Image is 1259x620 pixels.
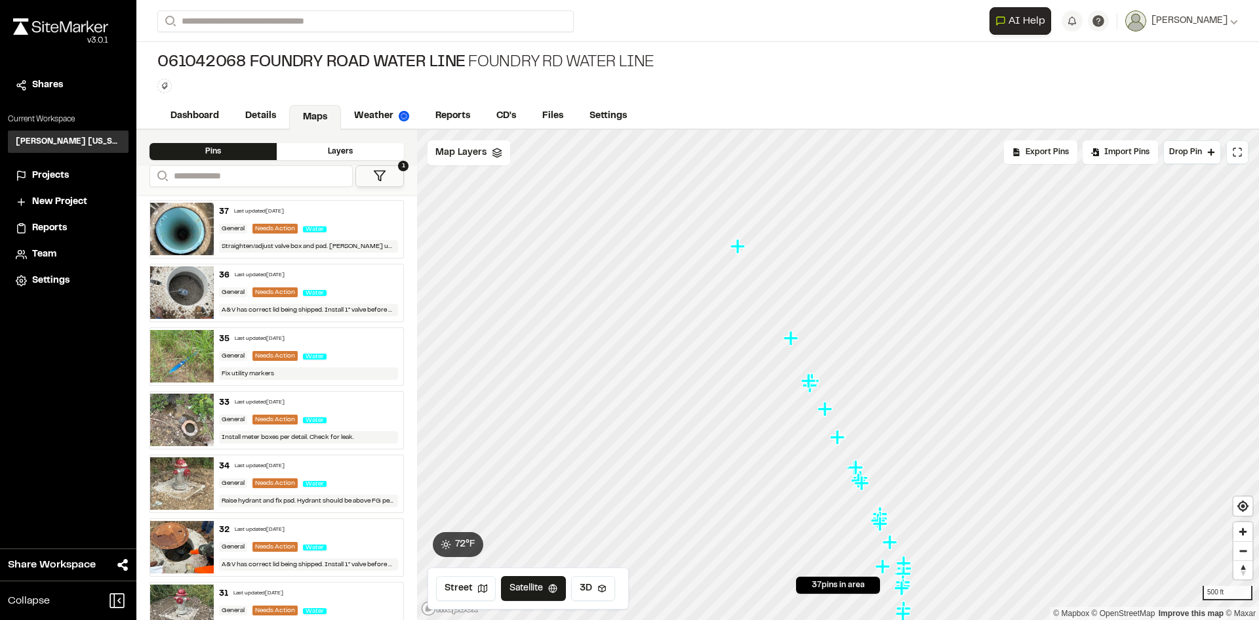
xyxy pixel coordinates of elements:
div: No pins available to export [1004,140,1077,164]
img: file [150,266,214,319]
div: Map marker [873,510,890,527]
a: CD's [483,104,529,129]
img: precipai.png [399,111,409,121]
div: A&V has correct lid being shipped. Install 1” valve before ARV and insect screen with cap on ARV ... [219,304,399,316]
button: Open AI Assistant [989,7,1051,35]
span: Collapse [8,593,50,609]
div: Map marker [895,566,912,583]
div: Map marker [849,459,866,476]
div: Foundry Rd Water Line [157,52,654,73]
span: Reset bearing to north [1233,561,1252,579]
span: Water [303,226,327,232]
div: Map marker [883,534,900,551]
span: 37 pins in area [812,579,865,591]
img: file [150,457,214,510]
span: Water [303,354,327,360]
span: AI Help [1009,13,1045,29]
div: Map marker [875,558,892,575]
a: Maxar [1226,609,1256,618]
div: Map marker [896,574,913,591]
img: file [150,394,214,446]
div: Install meter boxes per detail. Check for leak. [219,431,399,444]
a: Mapbox logo [421,601,479,616]
div: General [219,478,247,488]
span: Water [303,608,327,614]
div: Map marker [894,580,911,597]
a: Mapbox [1053,609,1089,618]
a: Reports [422,104,483,129]
span: Share Workspace [8,557,96,573]
img: file [150,203,214,255]
a: OpenStreetMap [1092,609,1155,618]
button: Satellite [501,576,566,601]
div: Map marker [801,373,818,390]
span: Shares [32,78,63,93]
div: 35 [219,333,230,345]
div: Pins [150,143,277,160]
button: Zoom in [1233,522,1252,541]
canvas: Map [417,130,1259,620]
div: Fix utility markers [219,367,399,380]
span: [PERSON_NAME] [1151,14,1228,28]
div: Needs Action [252,415,298,424]
div: Map marker [784,330,801,347]
button: Edit Tags [157,79,172,93]
a: Shares [16,78,121,93]
img: file [150,330,214,382]
span: Map Layers [435,146,487,160]
span: Team [32,247,56,262]
div: Map marker [803,377,820,394]
div: Last updated [DATE] [234,208,284,216]
div: Map marker [818,401,835,418]
div: Last updated [DATE] [235,526,285,534]
span: Water [303,481,327,487]
button: Drop Pin [1163,140,1221,164]
button: Find my location [1233,497,1252,516]
div: Last updated [DATE] [235,399,285,407]
div: Map marker [830,429,847,446]
div: Map marker [730,238,748,255]
div: General [219,224,247,234]
div: A&V has correct lid being shipped. Install 1” valve before ARV and insect screen with cap on ARV ... [219,558,399,571]
div: Map marker [854,475,871,492]
button: Zoom out [1233,541,1252,560]
button: 3D [571,576,615,601]
span: Export Pins [1026,146,1069,158]
div: Needs Action [252,224,298,234]
div: Needs Action [252,287,298,297]
div: Map marker [896,600,913,617]
span: 061042068 Foundry Road Water Line [157,52,466,73]
button: 1 [355,165,404,187]
a: Files [529,104,576,129]
span: Zoom out [1233,542,1252,560]
a: Settings [16,274,121,288]
button: Street [436,576,496,601]
div: 500 ft [1203,586,1252,600]
a: Team [16,247,121,262]
div: General [219,415,247,424]
button: [PERSON_NAME] [1125,10,1238,31]
div: Map marker [873,516,890,533]
div: Layers [277,143,404,160]
div: Straighten/adjust valve box and pad. [PERSON_NAME] unable to turn easily. [219,240,399,253]
button: 72°F [433,532,483,557]
div: Last updated [DATE] [235,335,285,343]
div: Raise hydrant and fix pad. Hydrant should be above FG per detail. [219,495,399,507]
div: Map marker [847,460,864,477]
a: New Project [16,195,121,209]
span: Drop Pin [1169,146,1202,158]
span: Water [303,290,327,296]
div: Needs Action [252,351,298,361]
div: Last updated [DATE] [233,590,283,598]
p: Current Workspace [8,114,129,125]
div: Map marker [853,470,870,487]
div: General [219,287,247,297]
span: Projects [32,169,69,183]
div: Last updated [DATE] [235,272,285,279]
div: 31 [219,588,228,600]
div: 36 [219,270,230,281]
span: Water [303,545,327,550]
div: Import Pins into your project [1083,140,1158,164]
button: Search [157,10,181,32]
